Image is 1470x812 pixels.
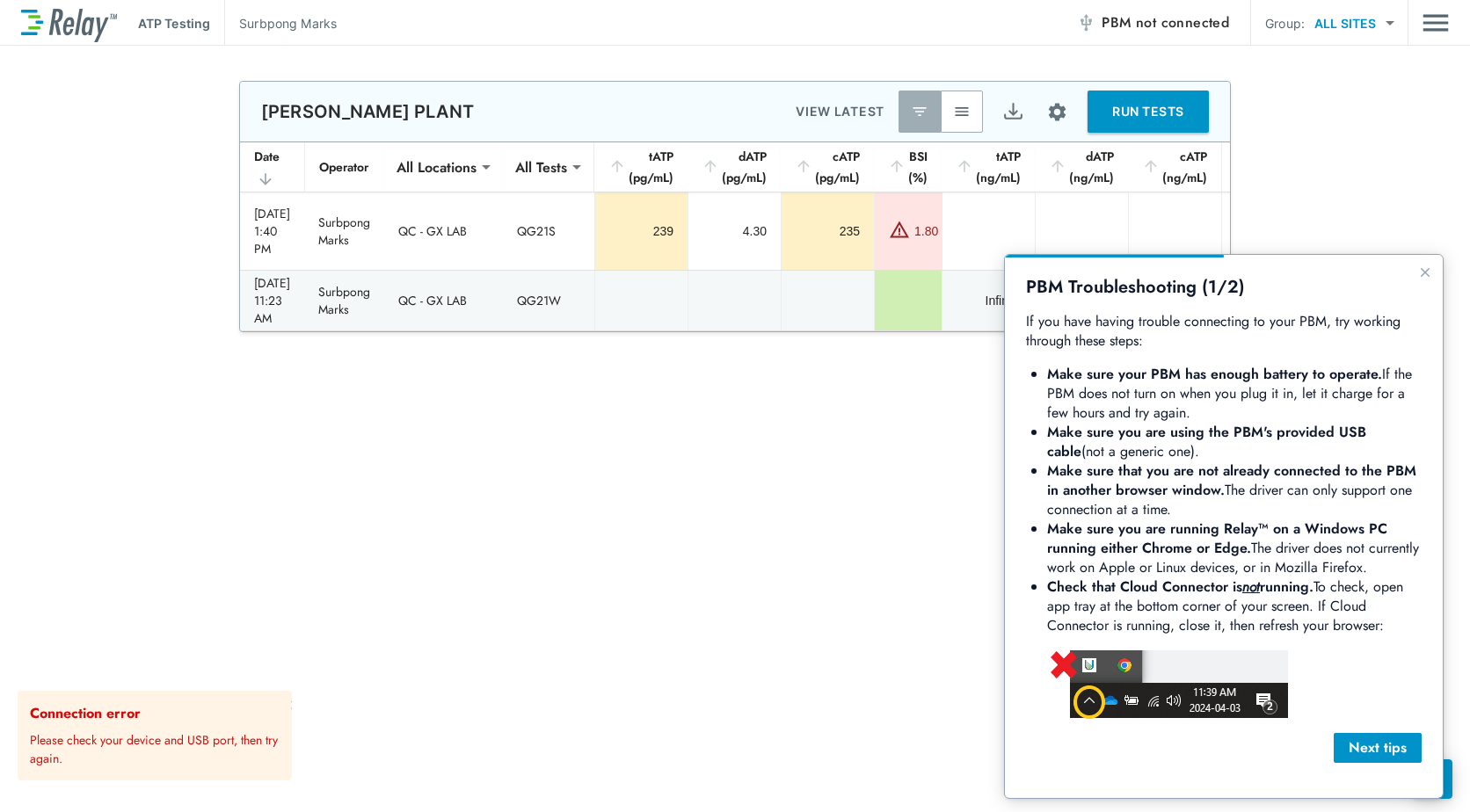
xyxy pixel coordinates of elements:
[1423,6,1449,40] img: Drawer Icon
[1265,14,1305,33] p: Group:
[702,222,767,240] div: 4.30
[702,146,767,188] div: dATP (pg/mL)
[240,142,1372,331] table: sticky table
[609,222,673,240] div: 239
[503,149,579,185] div: All Tests
[503,192,594,270] td: QG21S
[1049,146,1114,188] div: dATP (ng/mL)
[911,103,928,120] img: Latest
[21,4,117,42] img: LuminUltra Relay
[304,271,384,330] td: Surbpong Marks
[503,271,594,330] td: QG21W
[889,219,910,240] img: Warning
[1136,12,1229,33] span: not connected
[992,91,1034,133] button: Export
[1102,11,1229,35] span: PBM
[1034,89,1081,135] button: Site setup
[1005,255,1443,798] iframe: bubble
[30,724,285,768] p: Please check your device and USB port, then try again.
[795,146,860,188] div: cATP (pg/mL)
[1077,14,1095,32] img: Offline Icon
[290,698,302,712] button: close
[1221,192,1334,270] td: [PERSON_NAME] Slurry (WN11172371-1.2) [DATE]
[1002,101,1024,123] img: Export Icon
[957,292,1021,309] div: Infinity
[261,101,474,122] p: [PERSON_NAME] PLANT
[796,222,860,240] div: 235
[1142,146,1207,188] div: cATP (ng/mL)
[254,274,290,327] div: [DATE] 11:23 AM
[384,192,503,270] td: QC - GX LAB
[888,146,928,188] div: BSI (%)
[956,146,1021,188] div: tATP (ng/mL)
[30,703,141,723] strong: Connection error
[384,149,489,185] div: All Locations
[953,103,971,120] img: View All
[304,192,384,270] td: Surbpong Marks
[319,156,370,178] div: Operator
[914,222,938,240] div: 1.80
[254,205,290,257] div: [DATE] 1:40 PM
[1088,91,1209,133] button: RUN TESTS
[796,101,884,122] p: VIEW LATEST
[239,14,337,33] p: Surbpong Marks
[384,271,503,330] td: QC - GX LAB
[240,142,304,192] th: Date
[1070,5,1236,40] button: PBM not connected
[608,146,673,188] div: tATP (pg/mL)
[138,14,210,33] p: ATP Testing
[1423,6,1449,40] button: Main menu
[1046,101,1068,123] img: Settings Icon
